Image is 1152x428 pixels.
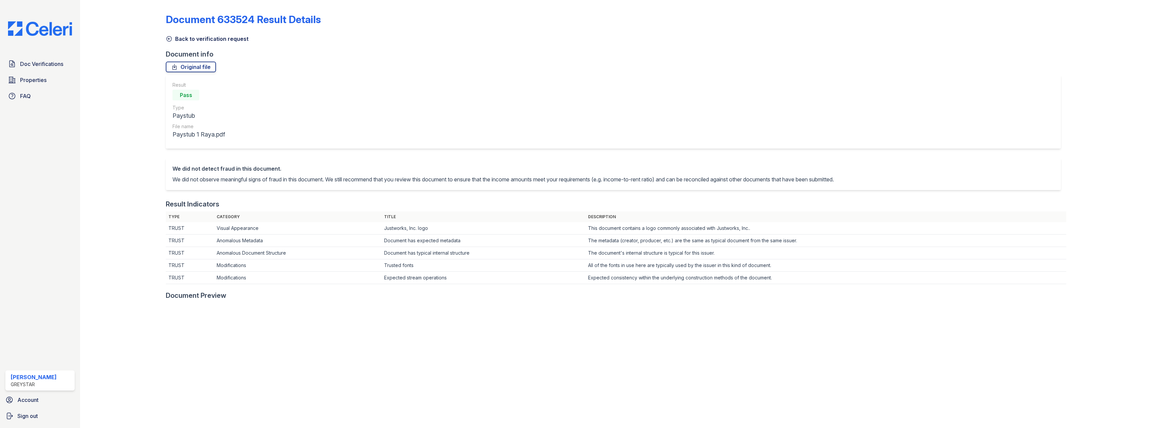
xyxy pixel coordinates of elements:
[381,272,585,284] td: Expected stream operations
[214,235,381,247] td: Anomalous Metadata
[381,222,585,235] td: Justworks, Inc. logo
[214,259,381,272] td: Modifications
[11,381,57,388] div: Greystar
[172,175,834,183] p: We did not observe meaningful signs of fraud in this document. We still recommend that you review...
[381,211,585,222] th: Title
[214,272,381,284] td: Modifications
[172,82,225,88] div: Result
[585,222,1066,235] td: This document contains a logo commonly associated with Justworks, Inc..
[585,247,1066,259] td: The document's internal structure is typical for this issuer.
[166,35,248,43] a: Back to verification request
[585,272,1066,284] td: Expected consistency within the underlying construction methods of the document.
[20,60,63,68] span: Doc Verifications
[585,259,1066,272] td: All of the fonts in use here are typically used by the issuer in this kind of document.
[5,89,75,103] a: FAQ
[166,259,214,272] td: TRUST
[20,92,31,100] span: FAQ
[5,57,75,71] a: Doc Verifications
[172,111,225,120] div: Paystub
[3,393,77,407] a: Account
[11,373,57,381] div: [PERSON_NAME]
[5,73,75,87] a: Properties
[3,21,77,36] img: CE_Logo_Blue-a8612792a0a2168367f1c8372b55b34899dd931a85d93a1a3d3e32e68fde9ad4.png
[166,222,214,235] td: TRUST
[172,165,834,173] div: We did not detect fraud in this document.
[166,291,226,300] div: Document Preview
[166,13,321,25] a: Document 633524 Result Details
[585,235,1066,247] td: The metadata (creator, producer, etc.) are the same as typical document from the same issuer.
[17,412,38,420] span: Sign out
[214,247,381,259] td: Anomalous Document Structure
[3,409,77,423] a: Sign out
[166,211,214,222] th: Type
[166,62,216,72] a: Original file
[381,235,585,247] td: Document has expected metadata
[172,130,225,139] div: Paystub 1 Raya.pdf
[166,247,214,259] td: TRUST
[172,104,225,111] div: Type
[214,211,381,222] th: Category
[381,259,585,272] td: Trusted fonts
[166,50,1066,59] div: Document info
[172,123,225,130] div: File name
[20,76,47,84] span: Properties
[166,272,214,284] td: TRUST
[585,211,1066,222] th: Description
[166,235,214,247] td: TRUST
[172,90,199,100] div: Pass
[381,247,585,259] td: Document has typical internal structure
[166,199,219,209] div: Result Indicators
[214,222,381,235] td: Visual Appearance
[17,396,39,404] span: Account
